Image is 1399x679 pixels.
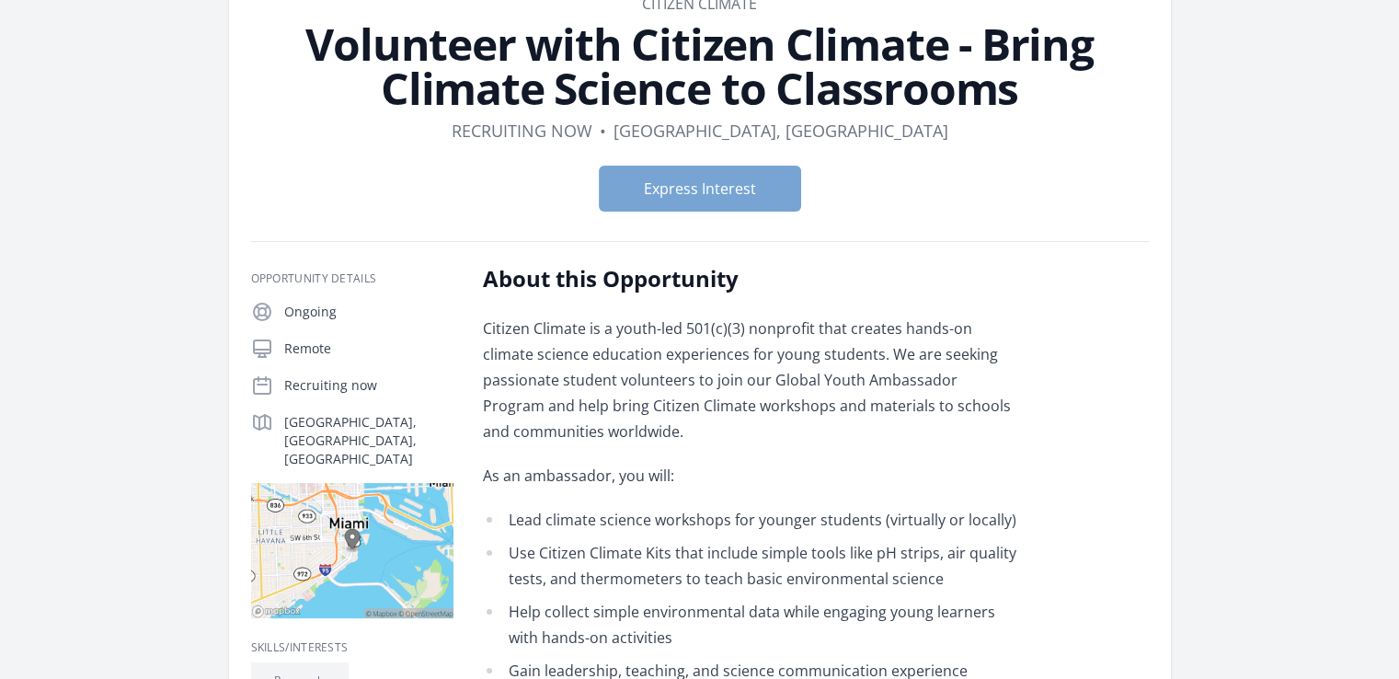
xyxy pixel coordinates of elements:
[483,463,1021,489] p: As an ambassador, you will:
[613,118,948,144] dd: [GEOGRAPHIC_DATA], [GEOGRAPHIC_DATA]
[600,118,606,144] div: •
[483,599,1021,650] li: Help collect simple environmental data while engaging young learners with hands-on activities
[452,118,592,144] dd: Recruiting now
[251,640,453,655] h3: Skills/Interests
[284,376,453,395] p: Recruiting now
[483,316,1021,444] p: Citizen Climate is a youth-led 501(c)(3) nonprofit that creates hands-on climate science educatio...
[251,271,453,286] h3: Opportunity Details
[483,540,1021,592] li: Use Citizen Climate Kits that include simple tools like pH strips, air quality tests, and thermom...
[284,339,453,358] p: Remote
[483,264,1021,293] h2: About this Opportunity
[284,303,453,321] p: Ongoing
[483,507,1021,533] li: Lead climate science workshops for younger students (virtually or locally)
[599,166,801,212] button: Express Interest
[251,483,453,618] img: Map
[284,413,453,468] p: [GEOGRAPHIC_DATA], [GEOGRAPHIC_DATA], [GEOGRAPHIC_DATA]
[251,22,1149,110] h1: Volunteer with Citizen Climate - Bring Climate Science to Classrooms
